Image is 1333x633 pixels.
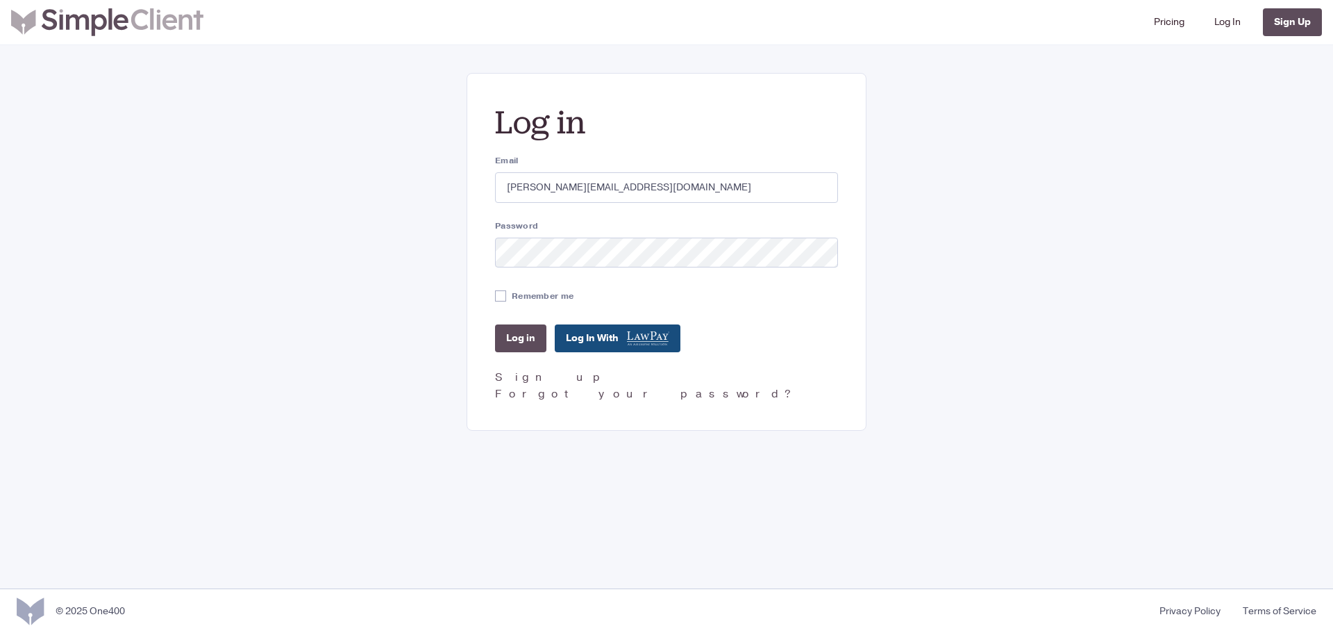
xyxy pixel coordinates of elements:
h2: Log in [495,101,838,143]
input: Log in [495,324,546,352]
a: Sign up [495,370,608,385]
label: Email [495,154,838,167]
div: © 2025 One400 [56,604,125,618]
a: Forgot your password? [495,386,796,402]
a: Log In With [555,324,680,352]
label: Remember me [512,290,573,302]
a: Log In [1209,6,1246,39]
a: Privacy Policy [1148,604,1232,618]
a: Pricing [1148,6,1190,39]
label: Password [495,220,838,232]
a: Sign Up [1263,8,1322,36]
a: Terms of Service [1232,604,1316,618]
input: you@example.com [495,172,838,203]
